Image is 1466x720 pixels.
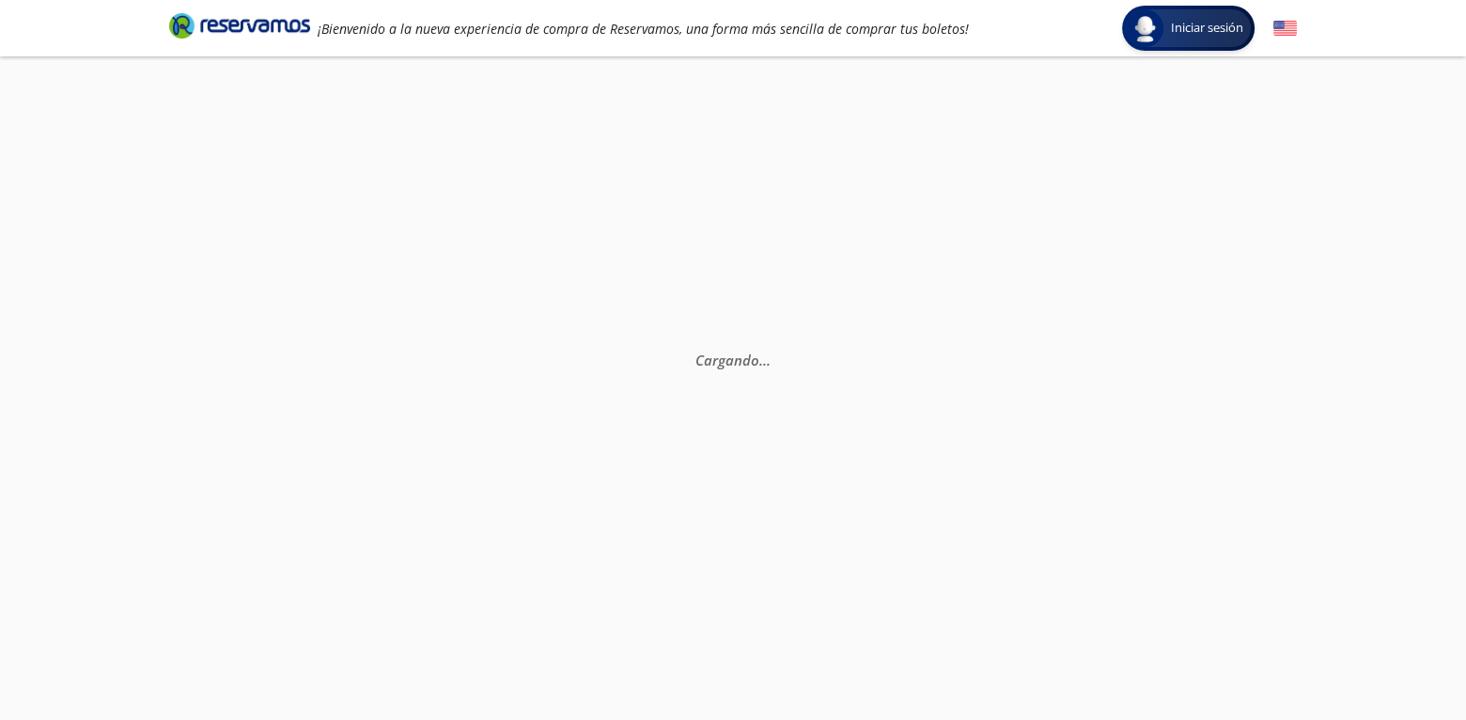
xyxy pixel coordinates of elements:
span: . [763,351,767,369]
button: English [1273,17,1297,40]
span: Iniciar sesión [1163,19,1251,38]
span: . [759,351,763,369]
i: Brand Logo [169,11,310,39]
span: . [767,351,771,369]
em: Cargando [695,351,771,369]
em: ¡Bienvenido a la nueva experiencia de compra de Reservamos, una forma más sencilla de comprar tus... [318,20,969,38]
a: Brand Logo [169,11,310,45]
